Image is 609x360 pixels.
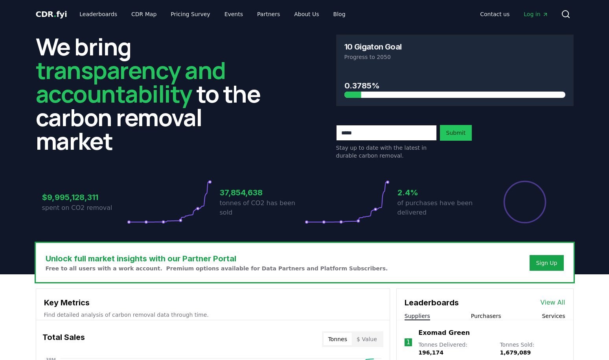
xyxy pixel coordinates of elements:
a: Log in [517,7,554,21]
button: Services [542,312,565,320]
a: Sign Up [536,259,557,267]
button: Submit [440,125,472,141]
a: Leaderboards [73,7,123,21]
span: 196,174 [418,349,443,356]
button: Suppliers [405,312,430,320]
a: Blog [327,7,352,21]
a: About Us [288,7,325,21]
a: Pricing Survey [164,7,216,21]
button: Tonnes [324,333,352,345]
h2: We bring to the carbon removal market [36,35,273,152]
button: $ Value [352,333,382,345]
p: tonnes of CO2 has been sold [220,198,305,217]
span: CDR fyi [36,9,67,19]
span: Log in [524,10,548,18]
a: CDR Map [125,7,163,21]
a: Partners [251,7,286,21]
a: View All [541,298,565,307]
h3: $9,995,128,311 [42,191,127,203]
span: transparency and accountability [36,54,226,110]
h3: 0.3785% [344,80,565,92]
h3: Key Metrics [44,297,382,309]
p: 1 [406,338,410,347]
a: Events [218,7,249,21]
p: Find detailed analysis of carbon removal data through time. [44,311,382,319]
h3: Unlock full market insights with our Partner Portal [46,253,388,264]
h3: 37,854,638 [220,187,305,198]
p: Progress to 2050 [344,53,565,61]
p: Tonnes Sold : [500,341,565,356]
button: Sign Up [530,255,563,271]
p: spent on CO2 removal [42,203,127,213]
nav: Main [73,7,351,21]
p: Stay up to date with the latest in durable carbon removal. [336,144,437,160]
nav: Main [474,7,554,21]
span: 1,679,089 [500,349,531,356]
p: of purchases have been delivered [397,198,482,217]
p: Free to all users with a work account. Premium options available for Data Partners and Platform S... [46,264,388,272]
p: Tonnes Delivered : [418,341,492,356]
a: CDR.fyi [36,9,67,20]
h3: 2.4% [397,187,482,198]
div: Percentage of sales delivered [503,180,547,224]
h3: Leaderboards [405,297,459,309]
h3: Total Sales [42,331,85,347]
h3: 10 Gigaton Goal [344,43,402,51]
button: Purchasers [471,312,501,320]
span: . [53,9,56,19]
a: Contact us [474,7,516,21]
a: Exomad Green [418,328,470,338]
